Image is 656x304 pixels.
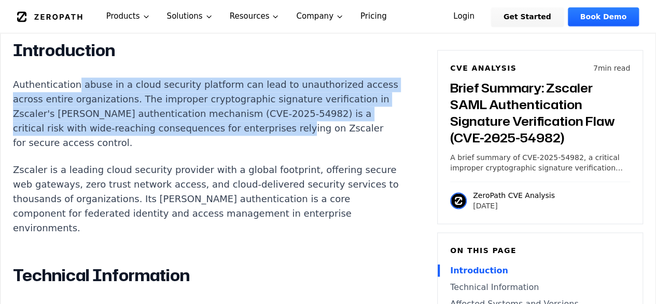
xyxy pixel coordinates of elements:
a: Technical Information [450,281,630,293]
a: Book Demo [568,7,639,26]
h6: CVE Analysis [450,63,517,73]
a: Introduction [450,264,630,276]
p: Zscaler is a leading cloud security provider with a global footprint, offering secure web gateway... [13,163,399,235]
a: Get Started [491,7,564,26]
h6: On this page [450,245,630,256]
img: ZeroPath CVE Analysis [450,192,467,209]
p: 7 min read [593,63,630,73]
p: A brief summary of CVE-2025-54982, a critical improper cryptographic signature verification issue... [450,152,630,173]
h2: Technical Information [13,265,399,285]
p: ZeroPath CVE Analysis [473,190,555,201]
h3: Brief Summary: Zscaler SAML Authentication Signature Verification Flaw (CVE-2025-54982) [450,80,630,146]
p: [DATE] [473,201,555,211]
p: Authentication abuse in a cloud security platform can lead to unauthorized access across entire o... [13,77,399,150]
a: Login [441,7,487,26]
h2: Introduction [13,40,399,61]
